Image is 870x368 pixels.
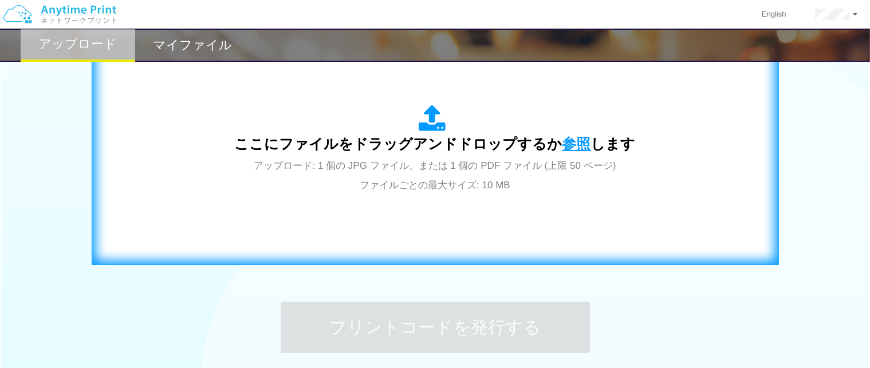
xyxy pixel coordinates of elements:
h2: アップロード [39,37,117,51]
span: ここにファイルをドラッグアンドドロップするか します [235,136,636,152]
span: アップロード: 1 個の JPG ファイル、または 1 個の PDF ファイル (上限 50 ページ) ファイルごとの最大サイズ: 10 MB [254,160,616,191]
button: プリントコードを発行する [281,302,590,353]
span: 参照 [562,136,591,152]
h2: マイファイル [153,38,232,52]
